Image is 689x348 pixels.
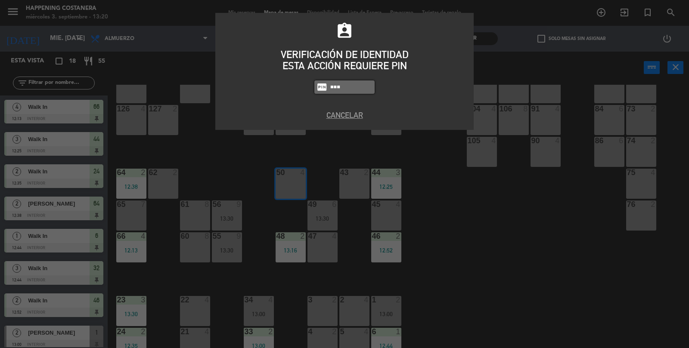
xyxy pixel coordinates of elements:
[329,82,372,92] input: 1234
[317,82,327,92] i: fiber_pin
[222,49,467,60] div: VERIFICACIÓN DE IDENTIDAD
[222,109,467,121] button: Cancelar
[222,60,467,71] div: ESTA ACCIÓN REQUIERE PIN
[335,22,354,40] i: assignment_ind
